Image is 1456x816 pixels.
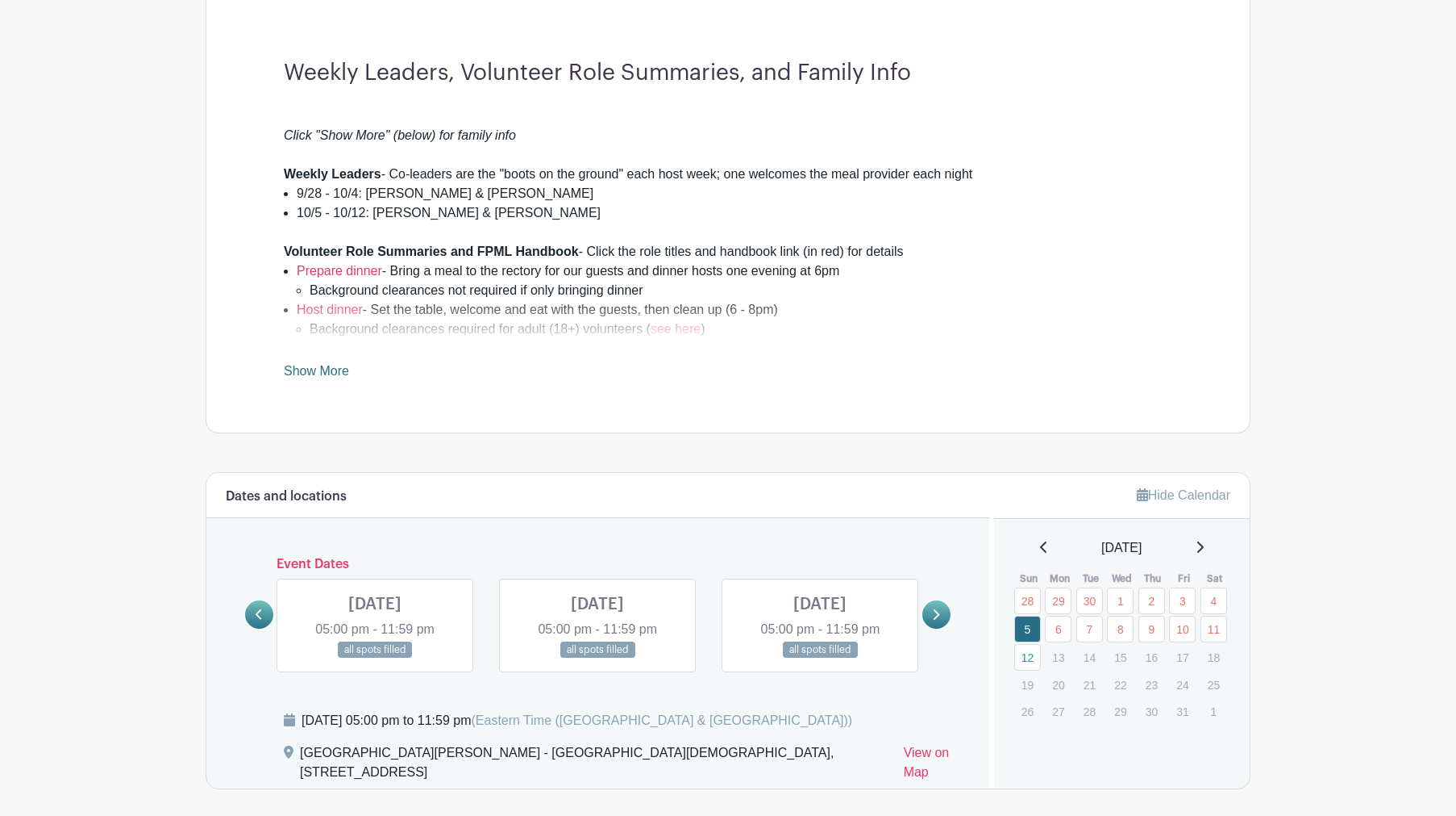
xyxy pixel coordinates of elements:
p: 17 [1169,645,1196,670]
p: 28 [1076,699,1103,724]
a: 30 [1076,588,1103,614]
strong: Volunteer Role Summaries and FPML Handbook [284,245,579,258]
p: 22 [1107,672,1134,697]
div: [GEOGRAPHIC_DATA][PERSON_NAME] - [GEOGRAPHIC_DATA][DEMOGRAPHIC_DATA], [STREET_ADDRESS] [300,743,891,789]
a: Hide Calendar [1137,488,1230,502]
th: Sat [1200,571,1231,587]
a: 28 [1014,588,1041,614]
strong: Weekly Leaders [284,167,381,181]
th: Fri [1168,571,1200,587]
th: Wed [1106,571,1138,587]
a: 2 [1138,588,1165,614]
p: 18 [1200,645,1227,670]
span: (Eastern Time ([GEOGRAPHIC_DATA] & [GEOGRAPHIC_DATA])) [471,713,852,727]
a: 10 [1169,616,1196,642]
p: 21 [1076,672,1103,697]
a: View on Map [904,743,970,789]
p: 20 [1045,672,1071,697]
a: 4 [1200,588,1227,614]
a: 8 [1107,616,1134,642]
div: - Click the role titles and handbook link (in red) for details [284,242,1172,262]
em: Click "Show More" (below) for family info [284,128,516,142]
a: Prepare dinner [297,264,382,278]
p: 29 [1107,699,1134,724]
p: 25 [1200,672,1227,697]
p: 30 [1138,699,1165,724]
a: see here [651,322,701,336]
h6: Dates and locations [226,489,347,504]
a: 29 [1045,588,1071,614]
p: 27 [1045,699,1071,724]
a: Host dinner [297,303,363,316]
a: 11 [1200,616,1227,642]
p: 15 [1107,645,1134,670]
a: 9 [1138,616,1165,642]
p: 23 [1138,672,1165,697]
a: Stay overnight [297,341,379,355]
p: 14 [1076,645,1103,670]
a: 1 [1107,588,1134,614]
div: - Co-leaders are the "boots on the ground" each host week; one welcomes the meal provider each night [284,165,1172,184]
li: 9/28 - 10/4: [PERSON_NAME] & [PERSON_NAME] [297,184,1172,203]
span: [DATE] [1101,538,1142,558]
th: Tue [1075,571,1107,587]
h3: Weekly Leaders, Volunteer Role Summaries, and Family Info [284,60,1172,87]
div: [DATE] 05:00 pm to 11:59 pm [302,711,852,730]
th: Thu [1138,571,1169,587]
a: 3 [1169,588,1196,614]
li: - Bring a meal to the rectory for our guests and dinner hosts one evening at 6pm [297,262,1172,300]
a: 12 [1014,644,1041,671]
a: Show More [284,364,349,384]
a: 7 [1076,616,1103,642]
li: Background clearances required for adult (18+) volunteers ( ) [310,320,1172,339]
li: Background clearances not required if only bringing dinner [310,281,1172,300]
p: 19 [1014,672,1041,697]
li: - Set the table, welcome and eat with the guests, then clean up (6 - 8pm) [297,300,1172,339]
p: 16 [1138,645,1165,670]
th: Mon [1044,571,1075,587]
p: 1 [1200,699,1227,724]
li: 10/5 - 10/12: [PERSON_NAME] & [PERSON_NAME] [297,203,1172,223]
p: 13 [1045,645,1071,670]
p: 26 [1014,699,1041,724]
p: 31 [1169,699,1196,724]
h6: Event Dates [273,557,922,572]
th: Sun [1013,571,1045,587]
li: - Greet guests, sleep in one of two host rooms, then lock up in the morning (8pm - 6am) [297,339,1172,378]
a: 6 [1045,616,1071,642]
a: 5 [1014,616,1041,642]
p: 24 [1169,672,1196,697]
